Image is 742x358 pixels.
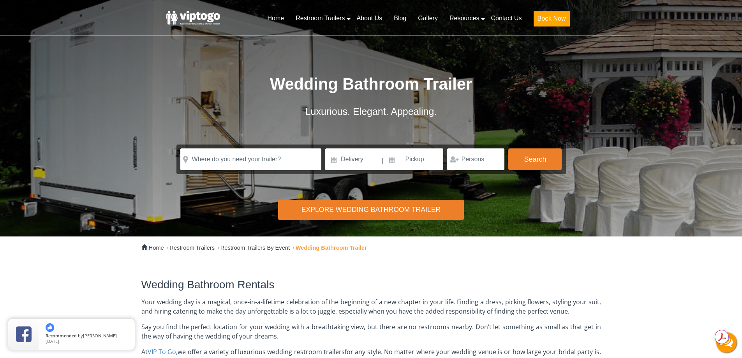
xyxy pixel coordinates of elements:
a: Home [261,10,290,27]
button: Search [508,148,562,170]
img: thumbs up icon [46,323,54,332]
input: Pickup [384,148,444,170]
span: → → → [149,245,367,251]
span: Recommended [46,333,77,339]
div: Explore Wedding Bathroom Trailer [278,200,464,220]
input: Persons [447,148,504,170]
button: Book Now [534,11,570,26]
a: Blog [388,10,412,27]
a: Resources [444,10,485,27]
a: Contact Us [485,10,527,27]
a: Restroom Trailers By Event [220,245,290,251]
input: Delivery [325,148,381,170]
a: Restroom Trailers [169,245,215,251]
a: Home [149,245,164,251]
a: About Us [351,10,388,27]
span: Luxurious. Elegant. Appealing. [305,106,437,117]
h2: Wedding Bathroom Rentals [141,279,601,291]
a: Book Now [528,10,576,31]
span: Wedding Bathroom Trailer [270,75,472,93]
img: Review Rating [16,326,32,342]
span: [DATE] [46,338,59,344]
span: by [46,333,129,339]
button: Live Chat [711,327,742,358]
input: Where do you need your trailer? [180,148,321,170]
span: At we offer a variety of luxurious wedding restroom trailers [141,347,345,356]
a: Gallery [412,10,444,27]
a: VIP To Go, [148,347,178,356]
span: Say you find the perfect location for your wedding with a breathtaking view, but there are no res... [141,323,601,340]
span: | [382,148,383,173]
a: Restroom Trailers [290,10,351,27]
span: Your wedding day is a magical, once-in-a-lifetime celebration of the beginning of a new chapter i... [141,298,601,316]
span: [PERSON_NAME] [83,333,117,339]
strong: Wedding Bathroom Trailer [296,245,367,251]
